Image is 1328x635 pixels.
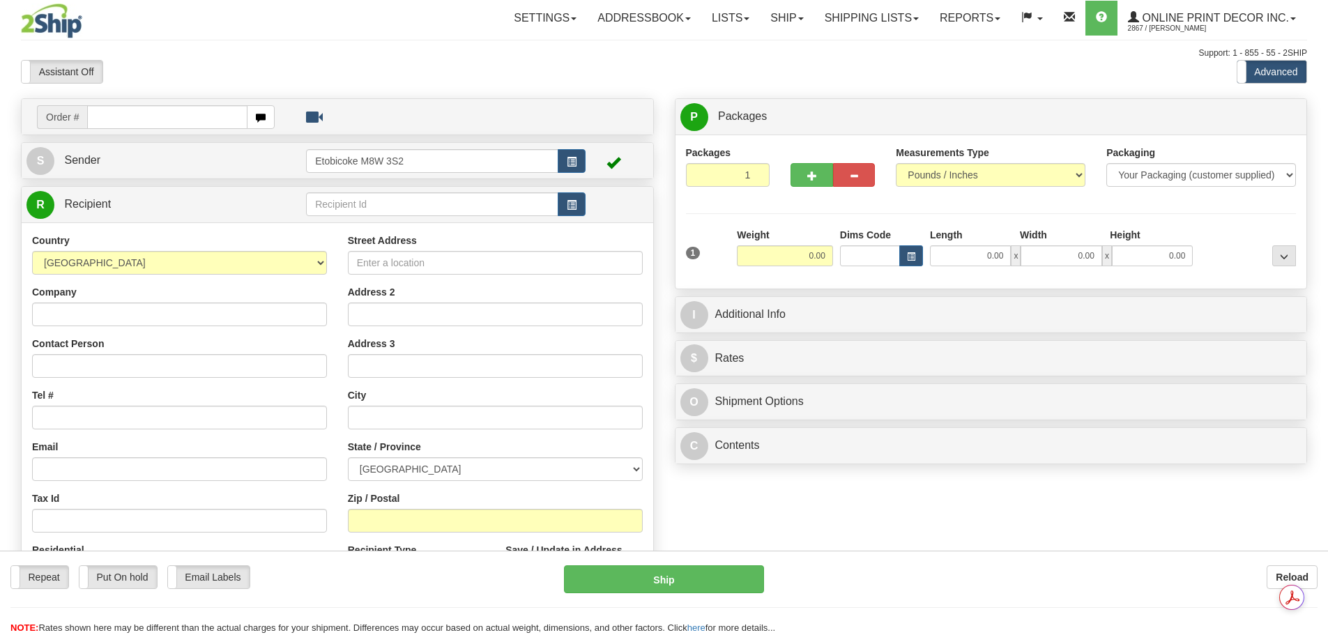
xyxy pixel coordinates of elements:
label: Company [32,285,77,299]
a: Shipping lists [814,1,929,36]
a: Ship [760,1,814,36]
span: x [1102,245,1112,266]
span: Order # [37,105,87,129]
label: Zip / Postal [348,491,400,505]
button: Ship [564,565,764,593]
span: C [680,432,708,460]
a: Settings [503,1,587,36]
label: Save / Update in Address Book [505,543,642,571]
span: 1 [686,247,701,259]
a: Reports [929,1,1011,36]
span: S [26,147,54,175]
div: ... [1272,245,1296,266]
span: I [680,301,708,329]
label: Height [1110,228,1140,242]
span: NOTE: [10,622,38,633]
label: Width [1020,228,1047,242]
label: Measurements Type [896,146,989,160]
label: Tax Id [32,491,59,505]
label: Repeat [11,566,68,588]
a: Online Print Decor Inc. 2867 / [PERSON_NAME] [1117,1,1306,36]
span: Sender [64,154,100,166]
span: x [1011,245,1021,266]
label: Put On hold [79,566,157,588]
span: O [680,388,708,416]
label: Email [32,440,58,454]
span: $ [680,344,708,372]
a: CContents [680,431,1302,460]
a: OShipment Options [680,388,1302,416]
input: Recipient Id [306,192,558,216]
label: Advanced [1237,61,1306,83]
input: Enter a location [348,251,643,275]
label: Email Labels [168,566,250,588]
label: Packaging [1106,146,1155,160]
a: Lists [701,1,760,36]
span: 2867 / [PERSON_NAME] [1128,22,1232,36]
label: Tel # [32,388,54,402]
button: Reload [1267,565,1318,589]
label: Residential [32,543,84,557]
a: $Rates [680,344,1302,373]
label: City [348,388,366,402]
label: Contact Person [32,337,104,351]
label: Address 2 [348,285,395,299]
label: Length [930,228,963,242]
label: Street Address [348,234,417,247]
iframe: chat widget [1296,246,1327,388]
label: Recipient Type [348,543,417,557]
label: Address 3 [348,337,395,351]
a: here [687,622,705,633]
a: P Packages [680,102,1302,131]
label: Packages [686,146,731,160]
a: R Recipient [26,190,275,219]
label: State / Province [348,440,421,454]
label: Weight [737,228,769,242]
div: Support: 1 - 855 - 55 - 2SHIP [21,47,1307,59]
img: logo2867.jpg [21,3,82,38]
a: S Sender [26,146,306,175]
b: Reload [1276,572,1308,583]
a: Addressbook [587,1,701,36]
span: Packages [718,110,767,122]
label: Dims Code [840,228,891,242]
span: R [26,191,54,219]
input: Sender Id [306,149,558,173]
span: Online Print Decor Inc. [1139,12,1289,24]
span: Recipient [64,198,111,210]
label: Assistant Off [22,61,102,83]
a: IAdditional Info [680,300,1302,329]
label: Country [32,234,70,247]
span: P [680,103,708,131]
